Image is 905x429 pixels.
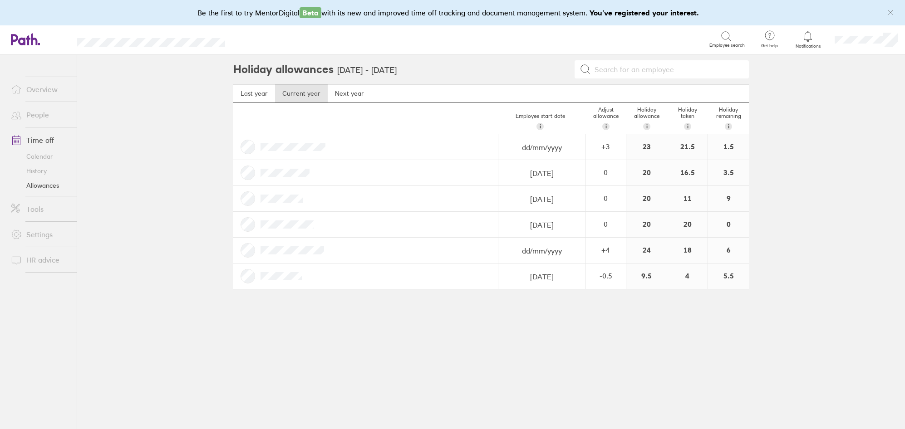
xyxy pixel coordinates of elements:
[708,186,749,211] div: 9
[4,80,77,98] a: Overview
[626,238,667,263] div: 24
[667,238,708,263] div: 18
[667,134,708,160] div: 21.5
[499,238,585,263] input: dd/mm/yyyy
[586,142,625,151] div: + 3
[197,7,708,18] div: Be the first to try MentorDigital with its new and improved time off tracking and document manage...
[667,186,708,211] div: 11
[4,164,77,178] a: History
[499,212,585,238] input: dd/mm/yyyy
[626,134,667,160] div: 23
[233,55,334,84] h2: Holiday allowances
[626,103,667,134] div: Holiday allowance
[708,212,749,237] div: 0
[667,263,708,289] div: 4
[709,43,745,48] span: Employee search
[499,186,585,212] input: dd/mm/yyyy
[626,263,667,289] div: 9.5
[591,61,743,78] input: Search for an employee
[4,149,77,164] a: Calendar
[540,123,541,130] span: i
[728,123,729,130] span: i
[586,246,625,254] div: + 4
[586,220,625,228] div: 0
[687,123,689,130] span: i
[4,200,77,218] a: Tools
[4,225,77,244] a: Settings
[626,186,667,211] div: 20
[300,7,321,18] span: Beta
[667,160,708,185] div: 16.5
[586,168,625,176] div: 0
[499,264,585,289] input: dd/mm/yyyy
[328,84,371,102] a: Next year
[499,161,585,186] input: dd/mm/yyyy
[275,84,328,102] a: Current year
[4,131,77,149] a: Time off
[233,84,275,102] a: Last year
[708,103,749,134] div: Holiday remaining
[708,134,749,160] div: 1.5
[626,212,667,237] div: 20
[626,160,667,185] div: 20
[250,35,273,43] div: Search
[4,178,77,193] a: Allowances
[495,109,585,134] div: Employee start date
[585,103,626,134] div: Adjust allowance
[337,66,397,75] h3: [DATE] - [DATE]
[4,251,77,269] a: HR advice
[590,8,699,17] b: You've registered your interest.
[4,106,77,124] a: People
[586,194,625,202] div: 0
[708,238,749,263] div: 6
[586,272,625,280] div: -0.5
[793,44,823,49] span: Notifications
[499,135,585,160] input: dd/mm/yyyy
[708,263,749,289] div: 5.5
[667,103,708,134] div: Holiday taken
[605,123,607,130] span: i
[793,30,823,49] a: Notifications
[667,212,708,237] div: 20
[646,123,648,130] span: i
[708,160,749,185] div: 3.5
[755,43,784,49] span: Get help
